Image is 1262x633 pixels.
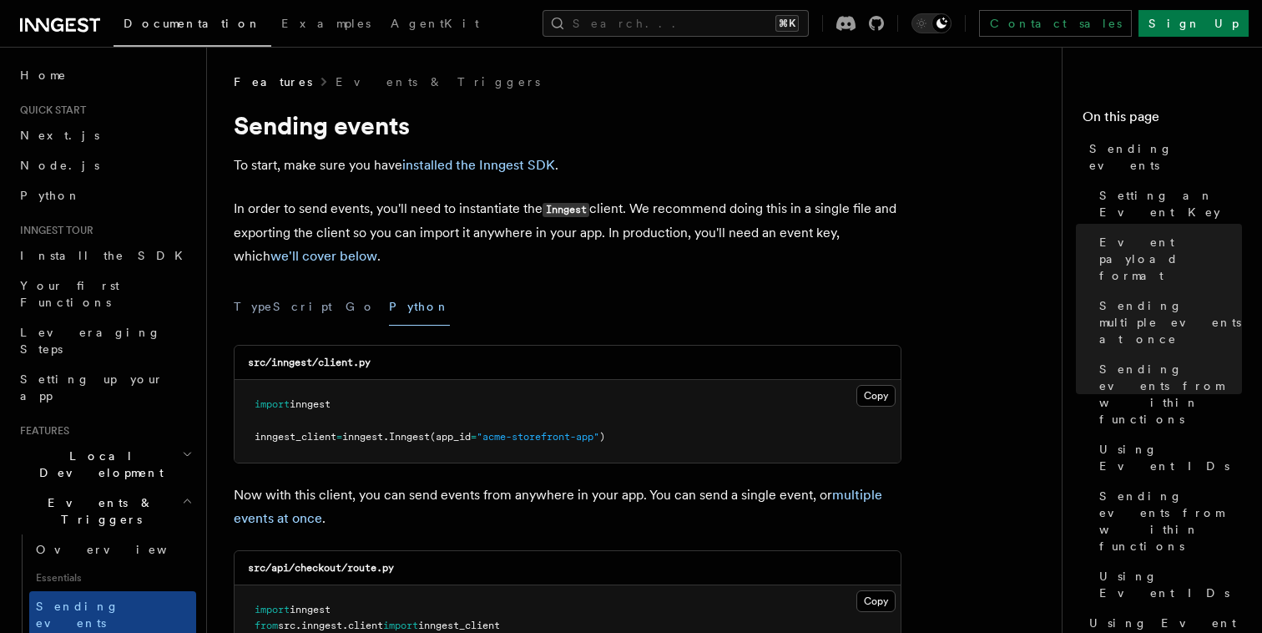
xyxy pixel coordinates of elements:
[1099,187,1242,220] span: Setting an Event Key
[270,248,377,264] a: we'll cover below
[336,431,342,443] span: =
[1093,227,1242,291] a: Event payload format
[1099,441,1242,474] span: Using Event IDs
[336,73,540,90] a: Events & Triggers
[234,154,901,177] p: To start, make sure you have .
[20,326,161,356] span: Leveraging Steps
[301,620,342,631] span: inngest
[20,129,99,142] span: Next.js
[979,10,1132,37] a: Contact sales
[381,5,489,45] a: AgentKit
[29,565,196,591] span: Essentials
[36,543,208,556] span: Overview
[278,620,295,631] span: src
[1093,561,1242,608] a: Using Event IDs
[430,431,471,443] span: (app_id
[13,120,196,150] a: Next.js
[13,150,196,180] a: Node.js
[36,600,119,630] span: Sending events
[13,488,196,534] button: Events & Triggers
[477,431,599,443] span: "acme-storefront-app"
[255,431,336,443] span: inngest_client
[13,317,196,364] a: Leveraging Steps
[1099,488,1242,555] span: Sending events from within functions
[383,431,389,443] span: .
[348,620,383,631] span: client
[346,288,376,326] button: Go
[234,288,332,326] button: TypeScript
[543,10,809,37] button: Search...⌘K
[389,431,430,443] span: Inngest
[234,487,882,526] a: multiple events at once
[29,534,196,565] a: Overview
[290,398,331,410] span: inngest
[234,197,901,268] p: In order to send events, you'll need to instantiate the client. We recommend doing this in a sing...
[1093,354,1242,434] a: Sending events from within functions
[599,431,605,443] span: )
[1093,434,1242,481] a: Using Event IDs
[13,441,196,488] button: Local Development
[13,104,86,117] span: Quick start
[20,189,81,202] span: Python
[1093,291,1242,354] a: Sending multiple events at once
[856,590,896,612] button: Copy
[20,249,193,262] span: Install the SDK
[1083,107,1242,134] h4: On this page
[20,67,67,84] span: Home
[234,110,901,140] h1: Sending events
[13,180,196,210] a: Python
[13,448,182,481] span: Local Development
[342,620,348,631] span: .
[271,5,381,45] a: Examples
[20,279,119,309] span: Your first Functions
[290,604,331,615] span: inngest
[13,224,93,237] span: Inngest tour
[1099,361,1242,428] span: Sending events from within functions
[391,17,479,30] span: AgentKit
[13,241,196,271] a: Install the SDK
[471,431,477,443] span: =
[281,17,371,30] span: Examples
[1099,234,1242,284] span: Event payload format
[13,60,196,90] a: Home
[402,157,555,173] a: installed the Inngest SDK
[114,5,271,47] a: Documentation
[255,398,290,410] span: import
[248,357,371,368] code: src/inngest/client.py
[20,372,164,403] span: Setting up your app
[389,288,450,326] button: Python
[255,604,290,615] span: import
[1093,481,1242,561] a: Sending events from within functions
[775,15,799,32] kbd: ⌘K
[248,562,394,574] code: src/api/checkout/route.py
[234,73,312,90] span: Features
[1083,134,1242,180] a: Sending events
[342,431,383,443] span: inngest
[418,620,500,631] span: inngest_client
[255,620,278,631] span: from
[1093,180,1242,227] a: Setting an Event Key
[13,271,196,317] a: Your first Functions
[911,13,952,33] button: Toggle dark mode
[295,620,301,631] span: .
[383,620,418,631] span: import
[1089,140,1242,174] span: Sending events
[1138,10,1249,37] a: Sign Up
[543,203,589,217] code: Inngest
[20,159,99,172] span: Node.js
[124,17,261,30] span: Documentation
[13,494,182,528] span: Events & Triggers
[13,424,69,438] span: Features
[856,385,896,407] button: Copy
[234,484,901,530] p: Now with this client, you can send events from anywhere in your app. You can send a single event,...
[13,364,196,411] a: Setting up your app
[1099,297,1242,347] span: Sending multiple events at once
[1099,568,1242,601] span: Using Event IDs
